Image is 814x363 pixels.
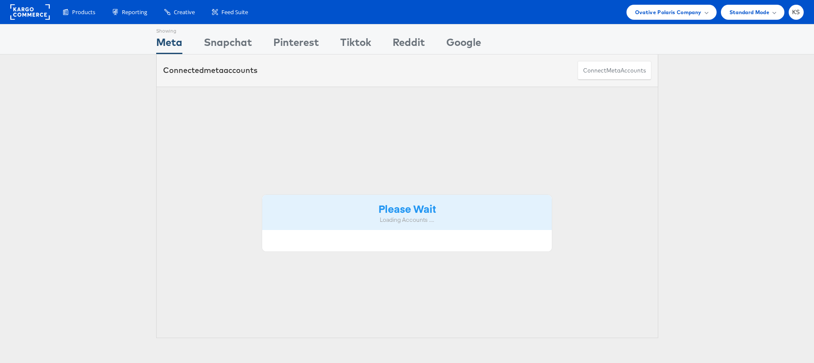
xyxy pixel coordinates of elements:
[72,8,95,16] span: Products
[792,9,800,15] span: KS
[393,35,425,54] div: Reddit
[273,35,319,54] div: Pinterest
[204,35,252,54] div: Snapchat
[156,35,182,54] div: Meta
[122,8,147,16] span: Reporting
[578,61,651,80] button: ConnectmetaAccounts
[446,35,481,54] div: Google
[378,201,436,215] strong: Please Wait
[635,8,702,17] span: Ovative Polaris Company
[340,35,371,54] div: Tiktok
[269,216,546,224] div: Loading Accounts ....
[606,67,620,75] span: meta
[163,65,257,76] div: Connected accounts
[204,65,224,75] span: meta
[221,8,248,16] span: Feed Suite
[156,24,182,35] div: Showing
[174,8,195,16] span: Creative
[729,8,769,17] span: Standard Mode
